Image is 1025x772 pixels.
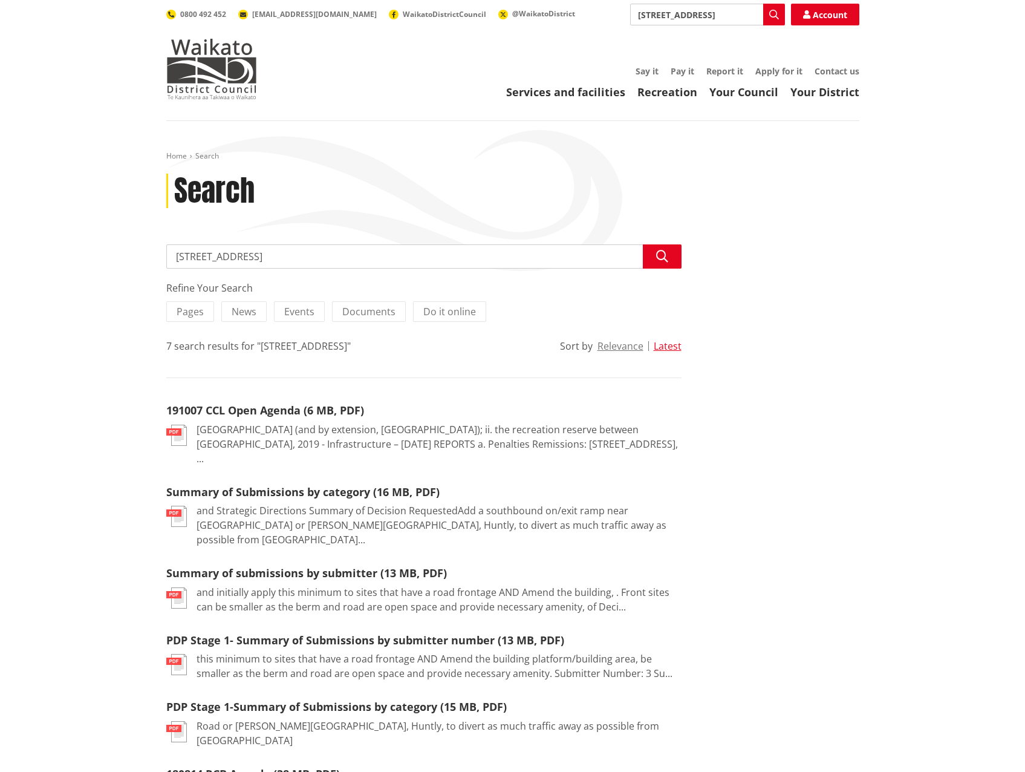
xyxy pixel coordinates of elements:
span: [EMAIL_ADDRESS][DOMAIN_NAME] [252,9,377,19]
a: Report it [706,65,743,77]
img: document-pdf.svg [166,506,187,527]
a: Apply for it [755,65,802,77]
a: Pay it [671,65,694,77]
p: this minimum to sites that have a road frontage AND Amend the building platform/building area, be... [197,652,682,681]
a: [EMAIL_ADDRESS][DOMAIN_NAME] [238,9,377,19]
span: Pages [177,305,204,318]
span: News [232,305,256,318]
p: and initially apply this minimum to sites that have a road frontage AND Amend the building, . Fro... [197,585,682,614]
a: Your Council [709,85,778,99]
a: 0800 492 452 [166,9,226,19]
button: Relevance [597,341,643,352]
span: Search [195,151,219,161]
a: PDP Stage 1- Summary of Submissions by submitter number (13 MB, PDF) [166,633,564,647]
a: Account [791,4,859,25]
div: Refine Your Search [166,281,682,295]
div: 7 search results for "[STREET_ADDRESS]" [166,339,351,353]
span: Do it online [423,305,476,318]
a: Home [166,151,187,161]
img: document-pdf.svg [166,425,187,446]
a: Recreation [637,85,697,99]
input: Search input [166,244,682,269]
p: and Strategic Directions Summary of Decision RequestedAdd a southbound on/exit ramp near [GEOGRAP... [197,503,682,547]
span: 0800 492 452 [180,9,226,19]
a: Your District [790,85,859,99]
input: Search input [630,4,785,25]
a: Services and facilities [506,85,625,99]
a: 191007 CCL Open Agenda (6 MB, PDF) [166,403,364,417]
a: Summary of submissions by submitter (13 MB, PDF) [166,566,447,580]
span: Documents [342,305,395,318]
img: document-pdf.svg [166,654,187,675]
div: Sort by [560,339,593,353]
img: document-pdf.svg [166,587,187,609]
p: [GEOGRAPHIC_DATA] (and by extension, [GEOGRAPHIC_DATA]); ii. the recreation reserve between [GEOG... [197,422,682,466]
p: Road or [PERSON_NAME][GEOGRAPHIC_DATA], Huntly, to divert as much traffic away as possible from [... [197,719,682,748]
img: Waikato District Council - Te Kaunihera aa Takiwaa o Waikato [166,39,257,99]
img: document-pdf.svg [166,721,187,742]
a: PDP Stage 1-Summary of Submissions by category (15 MB, PDF) [166,699,507,714]
a: Say it [636,65,659,77]
a: WaikatoDistrictCouncil [389,9,486,19]
nav: breadcrumb [166,151,859,162]
span: @WaikatoDistrict [512,8,575,19]
a: @WaikatoDistrict [498,8,575,19]
a: Contact us [815,65,859,77]
a: Summary of Submissions by category (16 MB, PDF) [166,485,440,499]
button: Latest [654,341,682,352]
span: WaikatoDistrictCouncil [403,9,486,19]
span: Events [284,305,314,318]
h1: Search [174,174,255,209]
